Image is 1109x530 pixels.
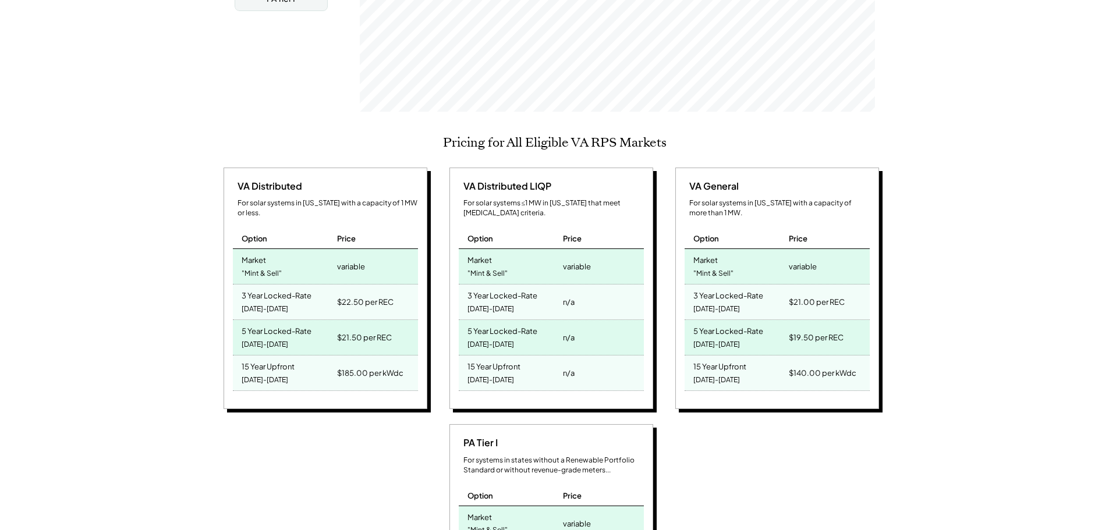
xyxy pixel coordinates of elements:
div: Market [242,252,266,265]
div: $21.50 per REC [337,329,392,346]
div: $19.50 per REC [789,329,844,346]
div: For solar systems in [US_STATE] with a capacity of 1 MW or less. [238,198,418,218]
div: Market [467,509,492,522]
div: For solar systems ≤1 MW in [US_STATE] that meet [MEDICAL_DATA] criteria. [463,198,644,218]
div: n/a [563,329,575,346]
div: 5 Year Locked-Rate [693,323,763,336]
div: 15 Year Upfront [467,358,520,372]
div: Option [467,233,493,244]
div: Option [693,233,719,244]
div: [DATE]-[DATE] [242,372,288,388]
div: "Mint & Sell" [467,266,508,282]
div: [DATE]-[DATE] [467,337,514,353]
div: variable [563,258,591,275]
div: [DATE]-[DATE] [242,301,288,317]
div: Market [467,252,492,265]
div: [DATE]-[DATE] [467,372,514,388]
div: For solar systems in [US_STATE] with a capacity of more than 1 MW. [689,198,870,218]
div: 3 Year Locked-Rate [467,287,537,301]
div: 3 Year Locked-Rate [693,287,763,301]
div: Price [563,233,582,244]
div: PA Tier I [459,436,498,449]
div: [DATE]-[DATE] [242,337,288,353]
div: [DATE]-[DATE] [693,372,740,388]
div: VA General [685,180,739,193]
div: "Mint & Sell" [242,266,282,282]
div: VA Distributed [233,180,302,193]
div: Option [467,490,493,501]
div: variable [789,258,817,275]
div: $185.00 per kWdc [337,365,403,381]
div: "Mint & Sell" [693,266,734,282]
h2: Pricing for All Eligible VA RPS Markets [443,135,667,150]
div: 15 Year Upfront [693,358,746,372]
div: 15 Year Upfront [242,358,295,372]
div: $140.00 per kWdc [789,365,856,381]
div: n/a [563,365,575,381]
div: Price [337,233,356,244]
div: 5 Year Locked-Rate [467,323,537,336]
div: $22.50 per REC [337,294,394,310]
div: 5 Year Locked-Rate [242,323,311,336]
div: 3 Year Locked-Rate [242,287,311,301]
div: $21.00 per REC [789,294,845,310]
div: [DATE]-[DATE] [467,301,514,317]
div: Price [789,233,807,244]
div: variable [337,258,365,275]
div: [DATE]-[DATE] [693,301,740,317]
div: VA Distributed LIQP [459,180,551,193]
div: [DATE]-[DATE] [693,337,740,353]
div: n/a [563,294,575,310]
div: For systems in states without a Renewable Portfolio Standard or without revenue-grade meters... [463,456,644,475]
div: Option [242,233,267,244]
div: Price [563,490,582,501]
div: Market [693,252,718,265]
